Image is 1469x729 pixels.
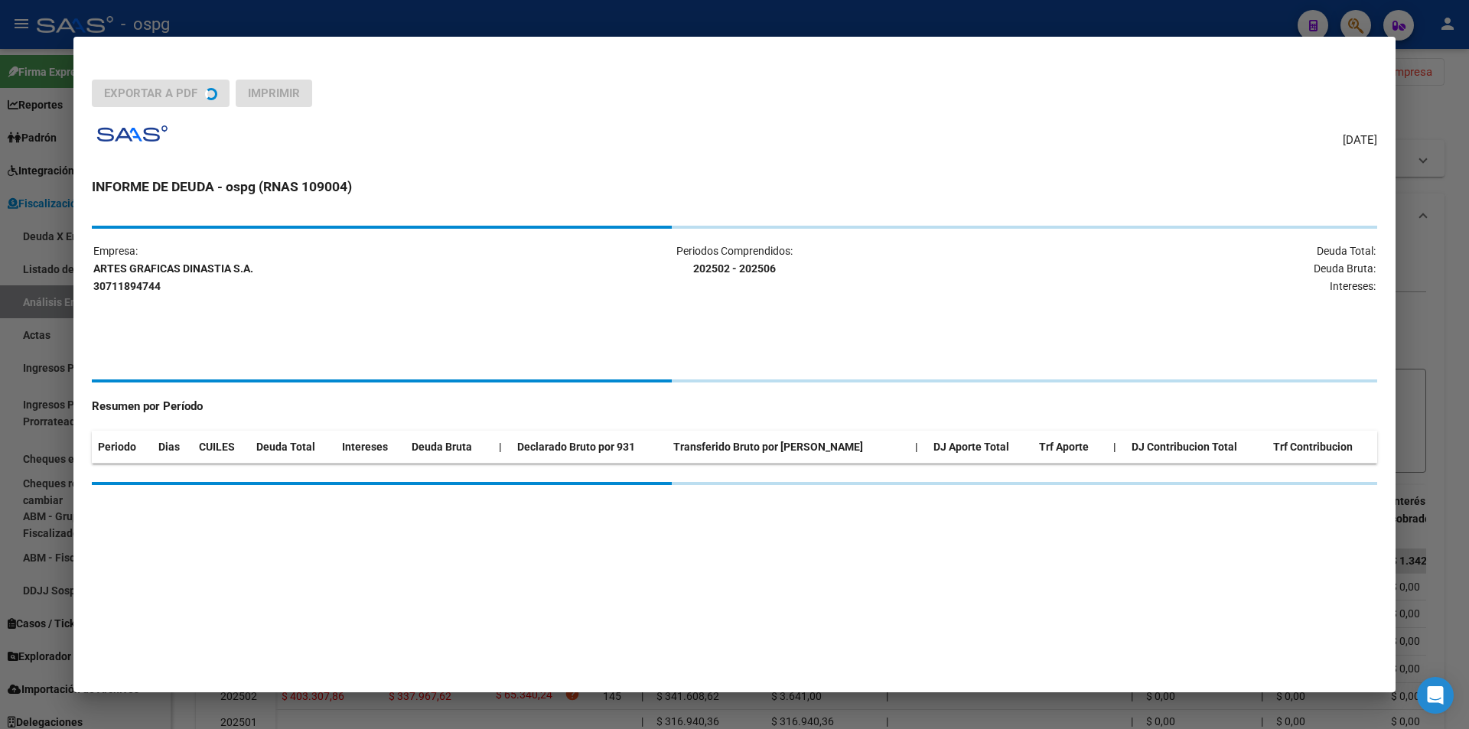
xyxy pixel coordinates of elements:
[92,177,1377,197] h3: INFORME DE DEUDA - ospg (RNAS 109004)
[693,262,776,275] strong: 202502 - 202506
[1267,431,1377,464] th: Trf Contribucion
[406,431,493,464] th: Deuda Bruta
[92,80,230,107] button: Exportar a PDF
[667,431,910,464] th: Transferido Bruto por [PERSON_NAME]
[93,262,253,292] strong: ARTES GRAFICAS DINASTIA S.A. 30711894744
[92,398,1377,415] h4: Resumen por Período
[236,80,312,107] button: Imprimir
[152,431,193,464] th: Dias
[949,242,1376,295] p: Deuda Total: Deuda Bruta: Intereses:
[92,431,152,464] th: Periodo
[493,431,511,464] th: |
[1107,431,1125,464] th: |
[248,86,300,100] span: Imprimir
[927,431,1033,464] th: DJ Aporte Total
[1125,431,1267,464] th: DJ Contribucion Total
[909,431,927,464] th: |
[1033,431,1107,464] th: Trf Aporte
[250,431,336,464] th: Deuda Total
[1343,132,1377,149] span: [DATE]
[336,431,406,464] th: Intereses
[104,86,197,100] span: Exportar a PDF
[1417,677,1454,714] div: Open Intercom Messenger
[511,431,667,464] th: Declarado Bruto por 931
[93,242,520,295] p: Empresa:
[193,431,251,464] th: CUILES
[521,242,947,278] p: Periodos Comprendidos:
